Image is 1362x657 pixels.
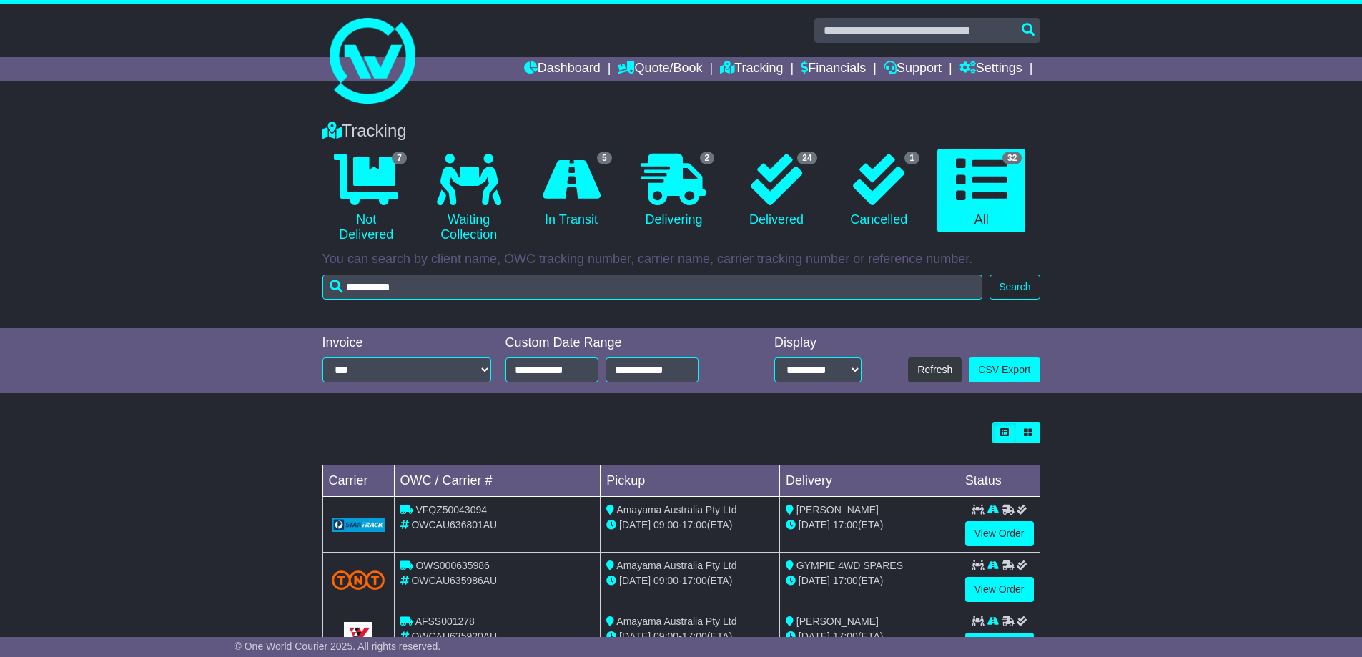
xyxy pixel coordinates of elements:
[959,57,1022,81] a: Settings
[235,641,441,652] span: © One World Courier 2025. All rights reserved.
[630,149,718,233] a: 2 Delivering
[1002,152,1022,164] span: 32
[332,518,385,532] img: GetCarrierServiceLogo
[606,629,774,644] div: - (ETA)
[322,465,394,497] td: Carrier
[619,519,651,530] span: [DATE]
[908,357,962,382] button: Refresh
[415,560,490,571] span: OWS000635986
[524,57,601,81] a: Dashboard
[619,575,651,586] span: [DATE]
[990,275,1040,300] button: Search
[527,149,615,233] a: 5 In Transit
[786,629,953,644] div: (ETA)
[619,631,651,642] span: [DATE]
[682,519,707,530] span: 17:00
[796,504,879,515] span: [PERSON_NAME]
[786,573,953,588] div: (ETA)
[505,335,735,351] div: Custom Date Range
[799,575,830,586] span: [DATE]
[835,149,923,233] a: 1 Cancelled
[774,335,862,351] div: Display
[394,465,601,497] td: OWC / Carrier #
[700,152,715,164] span: 2
[796,616,879,627] span: [PERSON_NAME]
[653,575,678,586] span: 09:00
[616,560,736,571] span: Amayama Australia Pty Ltd
[904,152,919,164] span: 1
[801,57,866,81] a: Financials
[884,57,942,81] a: Support
[779,465,959,497] td: Delivery
[965,521,1034,546] a: View Order
[415,504,487,515] span: VFQZ50043094
[322,149,410,248] a: 7 Not Delivered
[937,149,1025,233] a: 32 All
[618,57,702,81] a: Quote/Book
[411,575,497,586] span: OWCAU635986AU
[601,465,780,497] td: Pickup
[833,519,858,530] span: 17:00
[653,631,678,642] span: 09:00
[682,631,707,642] span: 17:00
[616,504,736,515] span: Amayama Australia Pty Ltd
[799,631,830,642] span: [DATE]
[969,357,1040,382] a: CSV Export
[799,519,830,530] span: [DATE]
[682,575,707,586] span: 17:00
[411,519,497,530] span: OWCAU636801AU
[606,573,774,588] div: - (ETA)
[616,616,736,627] span: Amayama Australia Pty Ltd
[732,149,820,233] a: 24 Delivered
[797,152,816,164] span: 24
[597,152,612,164] span: 5
[315,121,1047,142] div: Tracking
[786,518,953,533] div: (ETA)
[344,622,372,651] img: GetCarrierServiceLogo
[653,519,678,530] span: 09:00
[965,577,1034,602] a: View Order
[332,570,385,590] img: TNT_Domestic.png
[720,57,783,81] a: Tracking
[392,152,407,164] span: 7
[415,616,475,627] span: AFSS001278
[322,335,491,351] div: Invoice
[796,560,903,571] span: GYMPIE 4WD SPARES
[833,631,858,642] span: 17:00
[959,465,1040,497] td: Status
[833,575,858,586] span: 17:00
[606,518,774,533] div: - (ETA)
[411,631,497,642] span: OWCAU635920AU
[322,252,1040,267] p: You can search by client name, OWC tracking number, carrier name, carrier tracking number or refe...
[425,149,513,248] a: Waiting Collection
